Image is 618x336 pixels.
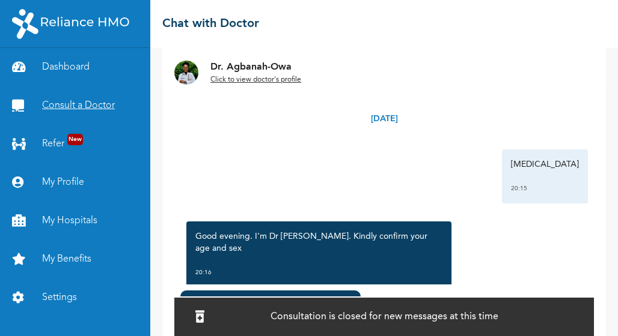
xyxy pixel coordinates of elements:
p: [DATE] [371,113,398,125]
u: Click to view doctor's profile [210,76,301,83]
img: RelianceHMO's Logo [12,9,129,39]
span: New [67,134,83,145]
img: Dr. undefined` [174,61,198,85]
p: Dr. Agbanah-Owa [210,60,301,74]
p: Consultation is closed for new messages at this time [271,310,498,324]
h2: Chat with Doctor [162,15,259,33]
p: Good evening. I'm Dr [PERSON_NAME]. Kindly confirm your age and sex [195,230,442,254]
p: [MEDICAL_DATA] [511,158,579,170]
div: 20:16 [195,266,442,278]
div: 20:15 [511,182,579,194]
